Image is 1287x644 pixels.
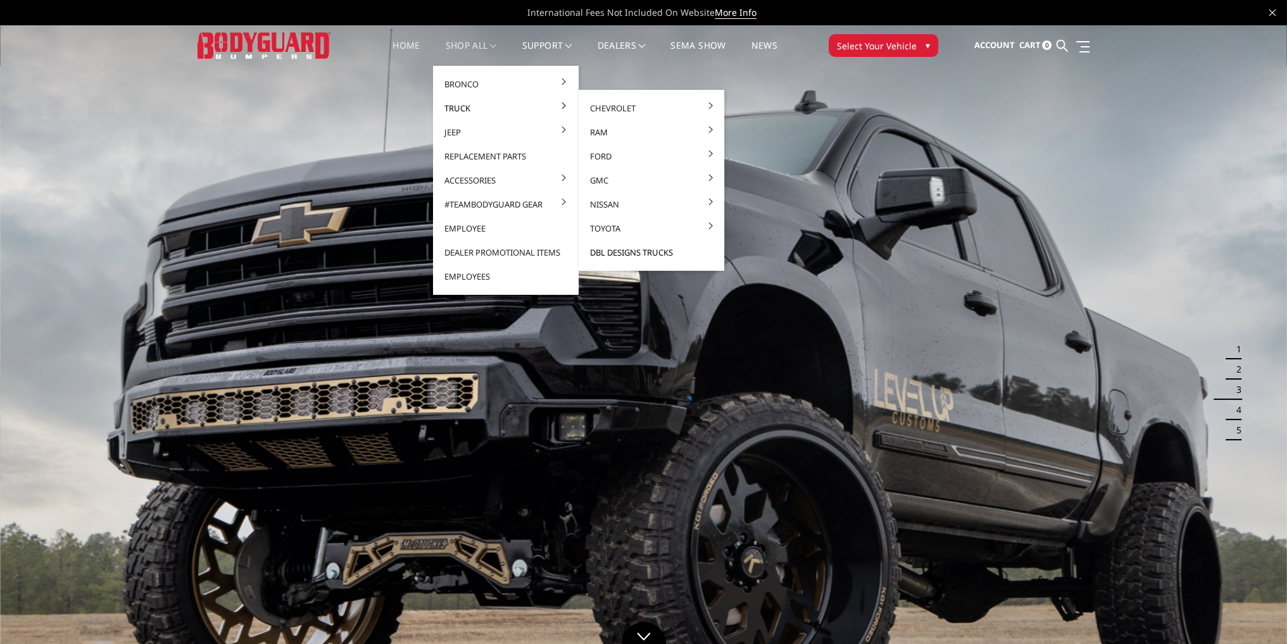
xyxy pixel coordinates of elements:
a: Home [392,41,420,66]
button: 1 of 5 [1229,339,1241,359]
iframe: Chat Widget [1224,583,1287,644]
span: 0 [1042,40,1052,50]
button: 5 of 5 [1229,420,1241,440]
a: Accessories [438,168,574,192]
button: 2 of 5 [1229,359,1241,380]
a: Ram [584,120,719,144]
a: Toyota [584,216,719,240]
a: Replacement Parts [438,144,574,168]
a: Account [974,28,1014,63]
a: DBL Designs Trucks [584,240,719,264]
a: Jeep [438,120,574,144]
a: Employee [438,216,574,240]
a: Truck [438,96,574,120]
a: Chevrolet [584,96,719,120]
a: Click to Down [622,622,666,644]
a: GMC [584,168,719,192]
img: BODYGUARD BUMPERS [198,32,330,58]
a: SEMA Show [670,41,725,66]
a: Cart 0 [1019,28,1052,63]
a: Bronco [438,72,574,96]
a: shop all [446,41,497,66]
span: ▾ [926,39,930,52]
a: Dealers [598,41,646,66]
a: Nissan [584,192,719,216]
span: Cart [1019,39,1040,51]
a: News [751,41,777,66]
a: Ford [584,144,719,168]
a: More Info [715,6,757,19]
span: Select Your Vehicle [837,39,917,53]
button: 3 of 5 [1229,380,1241,400]
a: Dealer Promotional Items [438,240,574,264]
button: 4 of 5 [1229,400,1241,420]
a: #TeamBodyguard Gear [438,192,574,216]
a: Employees [438,264,574,288]
span: Account [974,39,1014,51]
a: Support [522,41,572,66]
button: Select Your Vehicle [829,34,938,57]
